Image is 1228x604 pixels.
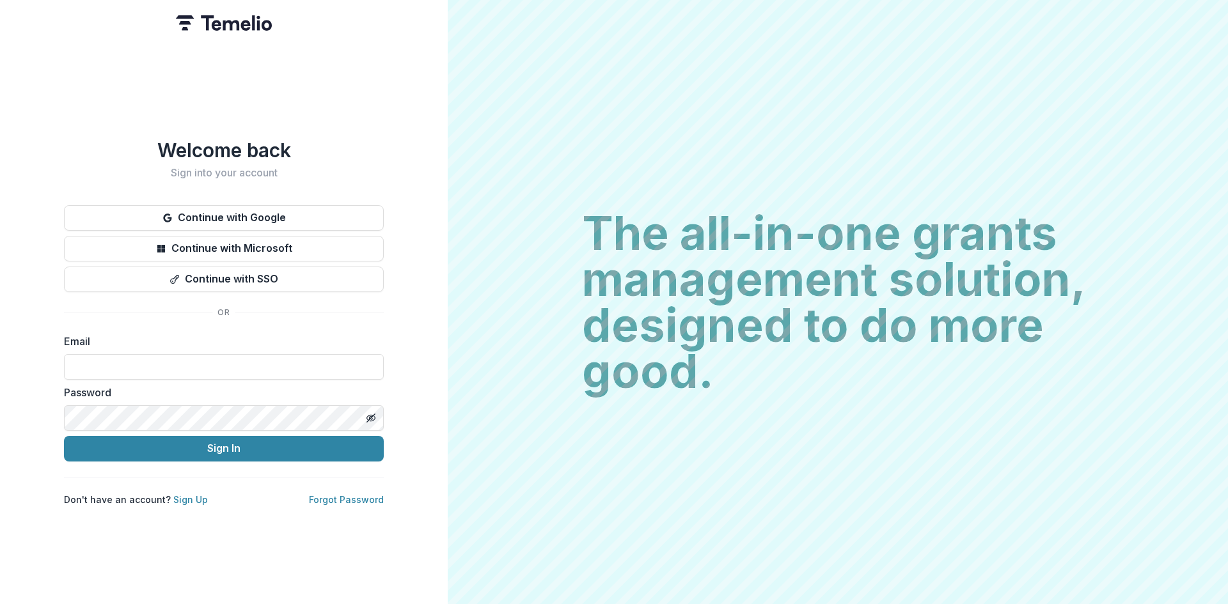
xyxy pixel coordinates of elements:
label: Email [64,334,376,349]
a: Forgot Password [309,494,384,505]
button: Sign In [64,436,384,461]
h1: Welcome back [64,139,384,162]
p: Don't have an account? [64,493,208,506]
a: Sign Up [173,494,208,505]
label: Password [64,385,376,400]
button: Continue with SSO [64,267,384,292]
img: Temelio [176,15,272,31]
button: Toggle password visibility [361,408,381,428]
button: Continue with Google [64,205,384,231]
button: Continue with Microsoft [64,236,384,261]
h2: Sign into your account [64,167,384,179]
